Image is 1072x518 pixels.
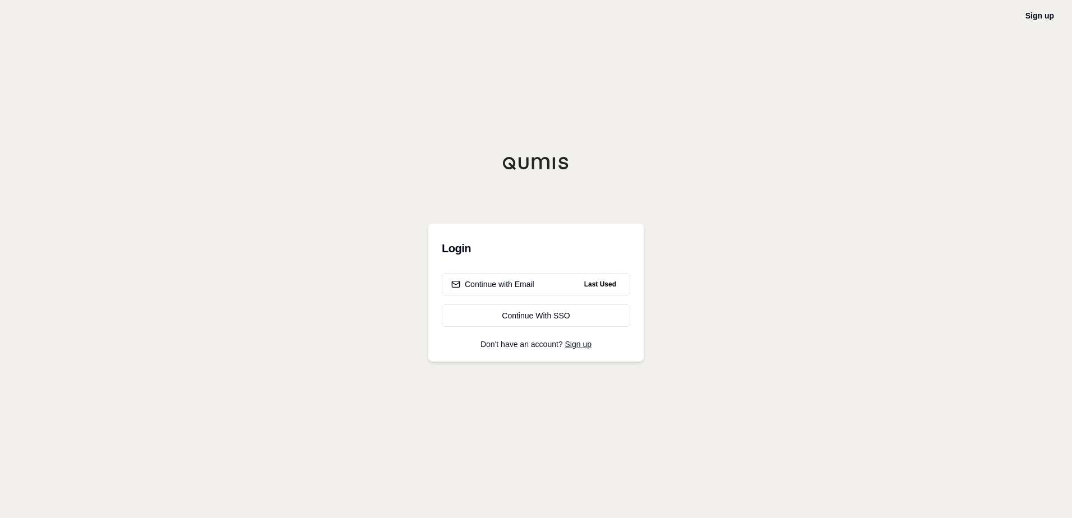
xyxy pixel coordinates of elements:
[580,277,621,291] span: Last Used
[442,340,630,348] p: Don't have an account?
[442,304,630,327] a: Continue With SSO
[442,273,630,295] button: Continue with EmailLast Used
[442,237,630,260] h3: Login
[451,310,621,321] div: Continue With SSO
[565,340,592,349] a: Sign up
[451,279,534,290] div: Continue with Email
[1025,11,1054,20] a: Sign up
[502,156,570,170] img: Qumis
